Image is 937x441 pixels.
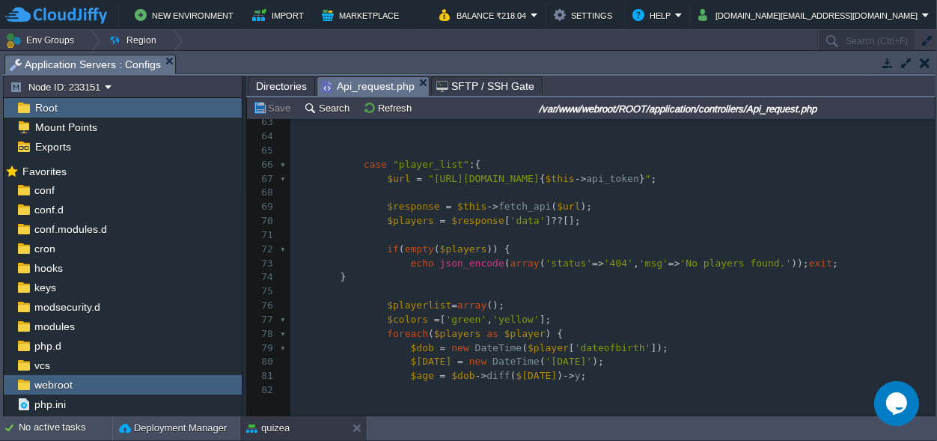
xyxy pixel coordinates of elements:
span: as [486,328,498,339]
span: 'status' [546,258,593,269]
span: SFTP / SSH Gate [436,77,534,95]
span: = [451,299,457,311]
a: conf [31,183,57,197]
div: 69 [247,200,277,214]
span: 'No players found.' [680,258,792,269]
span: conf.modules.d [31,222,109,236]
span: => [668,258,680,269]
span: $response [451,215,504,226]
button: Deployment Manager [119,421,227,436]
button: Search [304,101,354,115]
span: $players [434,328,481,339]
span: ); [592,356,604,367]
span: new [451,342,468,353]
span: ( [540,356,546,367]
button: Node ID: 233151 [10,80,105,94]
span: 'data' [510,215,546,226]
button: Env Groups [5,30,79,51]
a: php.ini [31,398,68,411]
span: cron [31,242,58,255]
span: json_encode [440,258,504,269]
span: $age [411,370,434,381]
span: ); [581,201,593,212]
span: = [440,370,446,381]
span: " [645,173,651,184]
span: '404' [604,258,633,269]
div: 72 [247,243,277,257]
button: Marketplace [322,6,403,24]
div: 67 [247,172,277,186]
span: :{ [469,159,481,170]
span: DateTime [475,342,522,353]
span: ]); [651,342,668,353]
span: api_token [586,173,638,184]
img: CloudJiffy [5,6,107,25]
span: '[DATE]' [546,356,593,367]
span: )) { [486,243,510,255]
span: ( [399,243,405,255]
div: 78 [247,327,277,341]
span: { [540,173,546,184]
div: 79 [247,341,277,356]
span: => [592,258,604,269]
span: 'msg' [639,258,668,269]
div: 82 [247,383,277,398]
span: $this [457,201,486,212]
span: array [457,299,486,311]
span: -> [475,370,487,381]
span: ; [651,173,657,184]
span: new [469,356,486,367]
span: $player [528,342,569,353]
span: -> [486,201,498,212]
span: conf.d [31,203,66,216]
span: } [293,271,346,282]
iframe: chat widget [874,381,922,426]
span: []; [563,215,580,226]
button: Refresh [363,101,416,115]
span: ( [428,328,434,339]
span: )); [791,258,808,269]
span: [ [504,215,510,226]
span: = [440,215,446,226]
span: , [633,258,639,269]
span: ] [546,215,552,226]
span: DateTime [492,356,540,367]
span: -> [575,173,587,184]
span: = [434,314,440,325]
div: No active tasks [19,416,112,440]
div: 75 [247,285,277,299]
a: Exports [32,140,73,153]
span: 'dateofbirth' [575,342,651,353]
span: exit [809,258,832,269]
span: $players [440,243,487,255]
span: = [440,342,446,353]
a: Root [32,101,60,115]
span: "player_list" [393,159,469,170]
span: -> [563,370,575,381]
div: 71 [247,228,277,243]
button: Save [253,101,295,115]
span: = [416,173,422,184]
span: $[DATE] [516,370,557,381]
span: $dob [411,342,434,353]
span: vcs [31,359,52,372]
button: Import [252,6,308,24]
button: quizea [246,421,290,436]
span: 'yellow' [492,314,540,325]
span: Api_request.php [322,77,415,96]
span: $[DATE] [411,356,452,367]
a: keys [31,281,58,294]
span: ( [522,342,528,353]
button: Help [632,6,675,24]
a: webroot [31,378,75,392]
a: php.d [31,339,64,353]
a: Favorites [19,165,69,177]
span: modsecurity.d [31,300,103,314]
a: Mount Points [32,121,100,134]
span: foreach [387,328,428,339]
span: $players [387,215,434,226]
span: 'green' [446,314,487,325]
